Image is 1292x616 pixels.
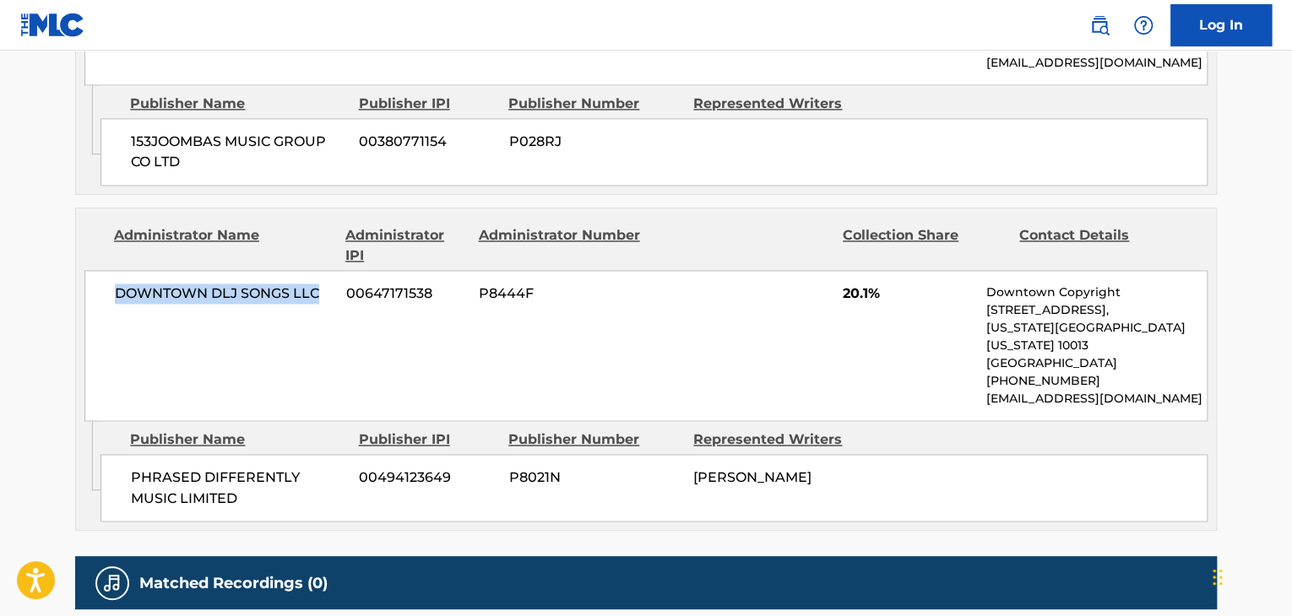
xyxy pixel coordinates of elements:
[508,467,681,488] span: P8021N
[478,225,642,266] div: Administrator Number
[1083,8,1116,42] a: Public Search
[693,469,812,485] span: [PERSON_NAME]
[131,467,346,508] span: PHRASED DIFFERENTLY MUSIC LIMITED
[693,430,866,450] div: Represented Writers
[693,94,866,114] div: Represented Writers
[508,132,681,152] span: P028RJ
[102,573,122,593] img: Matched Recordings
[986,54,1207,72] p: [EMAIL_ADDRESS][DOMAIN_NAME]
[20,13,85,37] img: MLC Logo
[986,319,1207,354] p: [US_STATE][GEOGRAPHIC_DATA][US_STATE] 10013
[1089,15,1110,35] img: search
[1213,552,1223,602] div: Ziehen
[114,225,333,266] div: Administrator Name
[345,225,465,266] div: Administrator IPI
[1133,15,1154,35] img: help
[508,430,681,450] div: Publisher Number
[130,430,345,450] div: Publisher Name
[131,132,346,172] span: 153JOOMBAS MUSIC GROUP CO LTD
[359,132,496,152] span: 00380771154
[986,354,1207,372] p: [GEOGRAPHIC_DATA]
[986,372,1207,390] p: [PHONE_NUMBER]
[139,573,328,592] h5: Matched Recordings (0)
[843,225,1007,266] div: Collection Share
[358,430,496,450] div: Publisher IPI
[1126,8,1160,42] div: Help
[1208,535,1292,616] div: Chat-Widget
[986,284,1207,301] p: Downtown Copyright
[1170,4,1272,46] a: Log In
[346,284,466,304] span: 00647171538
[115,284,334,304] span: DOWNTOWN DLJ SONGS LLC
[843,284,974,304] span: 20.1%
[508,94,681,114] div: Publisher Number
[1208,535,1292,616] iframe: Chat Widget
[358,94,496,114] div: Publisher IPI
[479,284,643,304] span: P8444F
[130,94,345,114] div: Publisher Name
[359,467,496,488] span: 00494123649
[1019,225,1183,266] div: Contact Details
[986,301,1207,319] p: [STREET_ADDRESS],
[986,390,1207,408] p: [EMAIL_ADDRESS][DOMAIN_NAME]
